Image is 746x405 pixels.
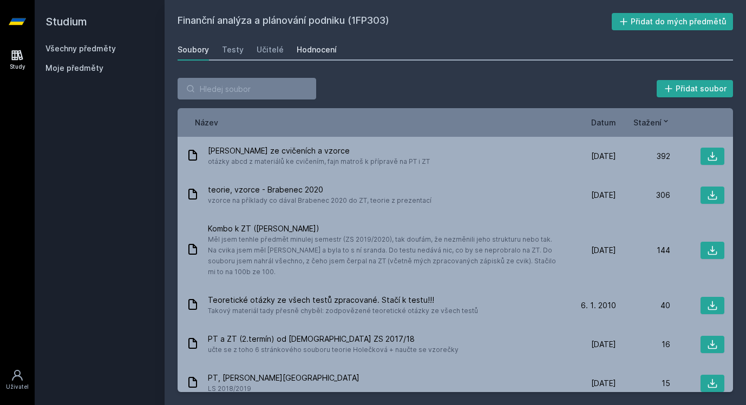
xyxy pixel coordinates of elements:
div: Učitelé [257,44,284,55]
div: Soubory [178,44,209,55]
a: Testy [222,39,244,61]
span: [DATE] [591,190,616,201]
input: Hledej soubor [178,78,316,99]
span: [PERSON_NAME] ze cvičeních a vzorce [208,145,430,156]
span: Kombo k ZT ([PERSON_NAME]) [208,223,558,234]
div: 144 [616,245,670,256]
span: [DATE] [591,339,616,350]
span: vzorce na příklady co dával Brabenec 2020 do ZT, teorie z prezentací [208,195,431,206]
div: Study [10,63,25,71]
span: učte se z toho 6 stránkového souboru teorie Holečková + naučte se vzorečky [208,344,459,355]
span: LS 2018/2019 [208,383,359,394]
div: Uživatel [6,383,29,391]
button: Název [195,117,218,128]
a: Uživatel [2,363,32,396]
div: 40 [616,300,670,311]
div: 392 [616,151,670,162]
div: 16 [616,339,670,350]
span: teorie, vzorce - Brabenec 2020 [208,184,431,195]
span: [DATE] [591,245,616,256]
span: PT, [PERSON_NAME][GEOGRAPHIC_DATA] [208,373,359,383]
button: Přidat soubor [657,80,734,97]
span: PT a ZT (2.termín) od [DEMOGRAPHIC_DATA] ZS 2017/18 [208,334,459,344]
a: Hodnocení [297,39,337,61]
span: [DATE] [591,378,616,389]
span: 6. 1. 2010 [581,300,616,311]
span: Měl jsem tenhle předmět minulej semestr (ZS 2019/2020), tak doufám, že nezměnili jeho strukturu n... [208,234,558,277]
span: Teoretické otázky ze všech testů zpracované. Stačí k testu!!! [208,295,478,306]
a: Study [2,43,32,76]
button: Přidat do mých předmětů [612,13,734,30]
a: Učitelé [257,39,284,61]
span: [DATE] [591,151,616,162]
span: Moje předměty [45,63,103,74]
button: Stažení [633,117,670,128]
h2: Finanční analýza a plánování podniku (1FP303) [178,13,612,30]
a: Všechny předměty [45,44,116,53]
div: Testy [222,44,244,55]
a: Soubory [178,39,209,61]
span: Stažení [633,117,662,128]
div: Hodnocení [297,44,337,55]
div: 306 [616,190,670,201]
span: Takový materiál tady přesně chyběl: zodpovězené teoretické otázky ze všech testů [208,306,478,316]
button: Datum [591,117,616,128]
div: 15 [616,378,670,389]
span: otázky abcd z materiálů ke cvičením, fajn matroš k přípravě na PT i ZT [208,156,430,167]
